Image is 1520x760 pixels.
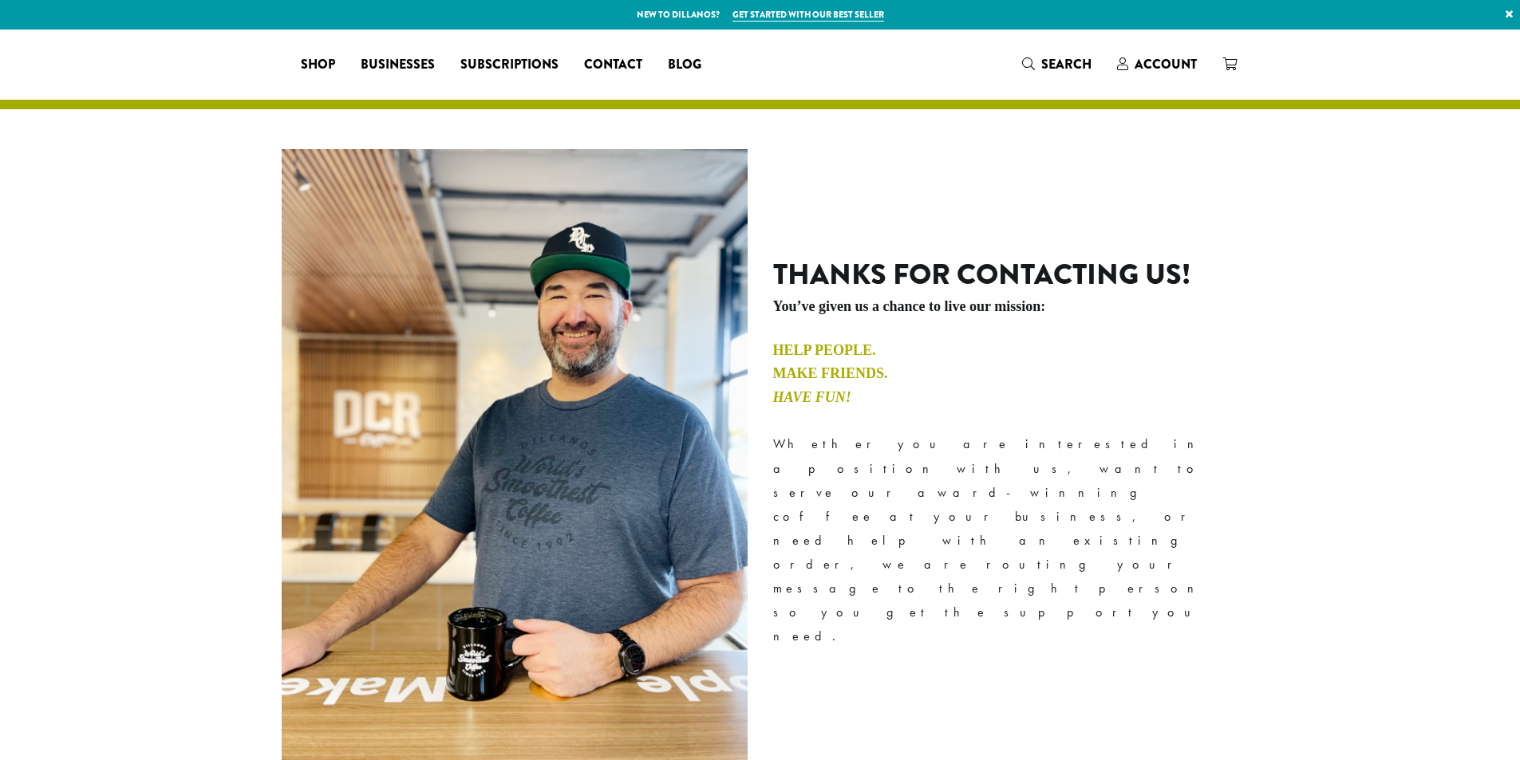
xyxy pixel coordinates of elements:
[301,55,335,75] span: Shop
[1041,55,1092,73] span: Search
[773,298,1239,316] h5: You’ve given us a chance to live our mission:
[668,55,701,75] span: Blog
[1009,51,1104,77] a: Search
[361,55,435,75] span: Businesses
[773,258,1239,292] h2: Thanks for contacting us!
[773,389,851,405] em: Have Fun!
[773,342,1239,360] h4: Help People.
[773,365,1239,383] h4: Make Friends.
[1135,55,1197,73] span: Account
[584,55,642,75] span: Contact
[460,55,559,75] span: Subscriptions
[732,8,884,22] a: Get started with our best seller
[773,432,1239,648] p: Whether you are interested in a position with us, want to serve our award-winning coffee at your ...
[288,52,348,77] a: Shop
